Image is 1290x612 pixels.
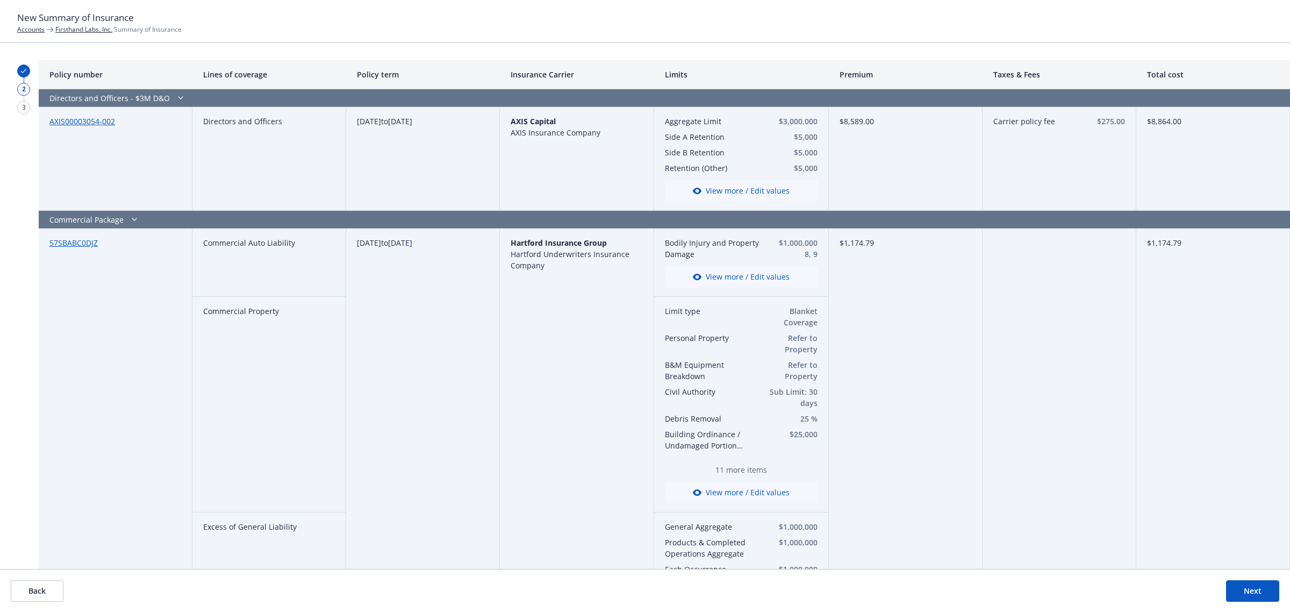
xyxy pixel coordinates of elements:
[665,237,773,260] button: Bodily Injury and Property Damage
[55,25,112,34] a: Firsthand Labs, Inc.
[665,482,818,503] button: View more / Edit values
[1078,116,1125,127] button: $275.00
[39,211,983,229] div: Commercial Package
[1136,60,1290,89] div: Total cost
[665,413,759,424] span: Debris Removal
[983,60,1136,89] div: Taxes & Fees
[17,11,1273,25] h1: New Summary of Insurance
[763,564,818,575] button: $1,000,000
[511,116,556,126] span: AXIS Capital
[665,359,759,382] button: B&M Equipment Breakdown
[993,116,1074,127] button: Carrier policy fee
[665,537,759,559] button: Products & Completed Operations Aggregate
[763,116,818,127] button: $3,000,000
[763,147,818,158] button: $5,000
[829,60,983,89] div: Premium
[17,101,30,114] div: 3
[665,266,818,288] button: View more / Edit values
[11,580,63,602] button: Back
[1226,580,1279,602] button: Next
[763,413,818,424] button: 25 %
[49,238,98,248] a: 57SBABC0DJZ
[763,131,818,143] button: $5,000
[763,386,818,409] button: Sub Limit: 30 days
[17,25,45,34] a: Accounts
[665,464,818,475] span: 11 more items
[511,249,629,271] span: Hartford Underwriters Insurance Company
[49,116,115,126] a: AXIS00003054-002
[184,60,192,89] button: Resize column
[763,521,818,532] button: $1,000,000
[357,238,381,248] span: [DATE]
[192,60,346,89] div: Lines of coverage
[665,305,759,317] button: Limit type
[357,116,381,126] span: [DATE]
[39,60,192,89] div: Policy number
[665,332,759,344] button: Personal Property
[511,238,607,248] span: Hartford Insurance Group
[665,564,759,575] button: Each Occurrence
[1136,107,1290,211] div: $8,864.00
[1128,60,1136,89] button: Resize column
[491,60,500,89] button: Resize column
[777,237,818,260] span: $1,000,000 8, 9
[192,229,346,297] div: Commercial Auto Liability
[338,60,346,89] button: Resize column
[388,116,412,126] span: [DATE]
[763,332,818,355] button: Refer to Property Schedule Valuation: Replacement Cost
[763,162,818,174] button: $5,000
[665,521,759,532] button: General Aggregate
[500,60,654,89] div: Insurance Carrier
[665,386,759,397] button: Civil Authority
[665,180,818,202] button: View more / Edit values
[763,429,818,440] button: $25,000
[346,60,500,89] div: Policy term
[665,429,759,451] button: Building Ordinance / Undamaged Portion (Coverage A)
[346,107,500,211] div: to
[55,25,182,34] span: Summary of Insurance
[820,60,829,89] button: Resize column
[192,297,346,513] div: Commercial Property
[1281,60,1290,89] button: Resize column
[763,359,818,382] button: Refer to Property Schedule
[974,60,983,89] button: Resize column
[511,127,600,138] span: AXIS Insurance Company
[388,238,412,248] span: [DATE]
[763,305,818,328] button: Blanket Coverage Policy Limit: $50,000
[665,116,759,127] button: Aggregate Limit
[665,162,759,174] button: Retention (Other)
[17,83,30,96] div: 2
[763,537,818,548] button: $1,000,000
[665,147,759,158] button: Side B Retention
[646,60,654,89] button: Resize column
[665,131,759,143] button: Side A Retention
[192,107,346,211] div: Directors and Officers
